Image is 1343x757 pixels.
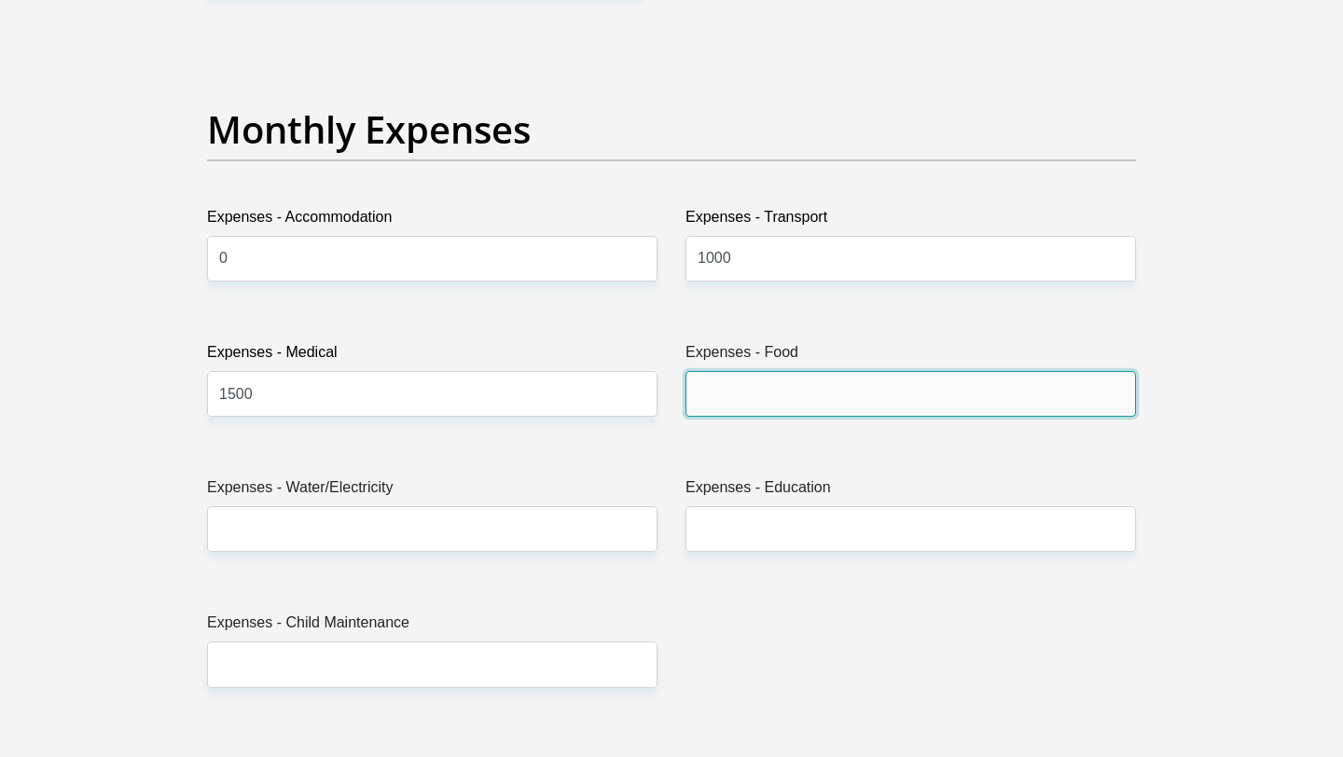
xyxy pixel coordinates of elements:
[207,371,658,417] input: Expenses - Medical
[685,476,1136,506] label: Expenses - Education
[207,341,658,371] label: Expenses - Medical
[685,371,1136,417] input: Expenses - Food
[685,341,1136,371] label: Expenses - Food
[207,236,658,282] input: Expenses - Accommodation
[207,612,658,641] label: Expenses - Child Maintenance
[685,236,1136,282] input: Expenses - Transport
[207,506,658,552] input: Expenses - Water/Electricity
[207,476,658,506] label: Expenses - Water/Electricity
[685,206,1136,236] label: Expenses - Transport
[685,506,1136,552] input: Expenses - Education
[207,206,658,236] label: Expenses - Accommodation
[207,641,658,687] input: Expenses - Child Maintenance
[207,107,1136,152] h2: Monthly Expenses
